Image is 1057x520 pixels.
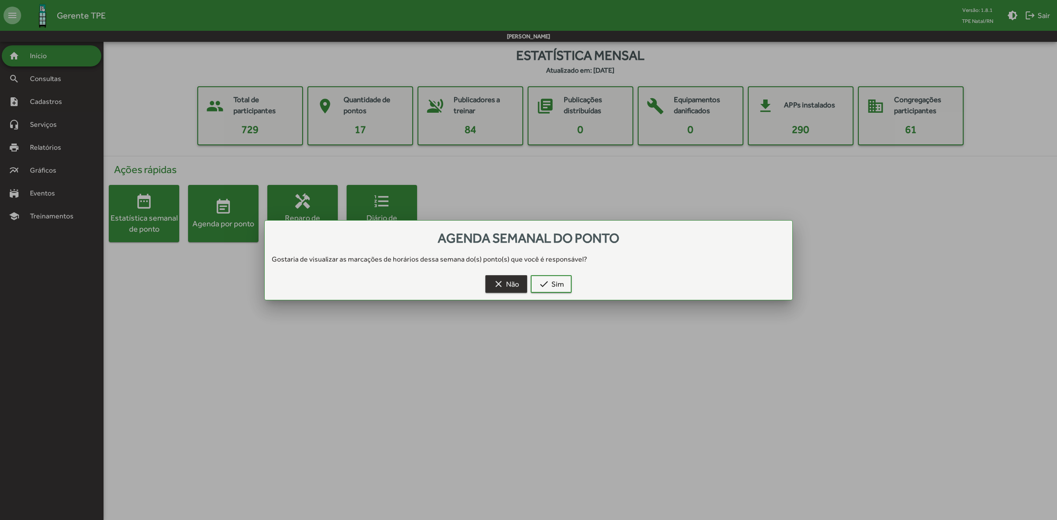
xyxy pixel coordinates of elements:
button: Sim [531,275,572,293]
mat-icon: check [539,279,549,289]
span: Agenda semanal do ponto [438,230,619,246]
span: Não [493,276,519,292]
button: Não [485,275,527,293]
mat-icon: clear [493,279,504,289]
span: Sim [539,276,564,292]
div: Gostaria de visualizar as marcações de horários dessa semana do(s) ponto(s) que você é responsável? [265,254,792,265]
